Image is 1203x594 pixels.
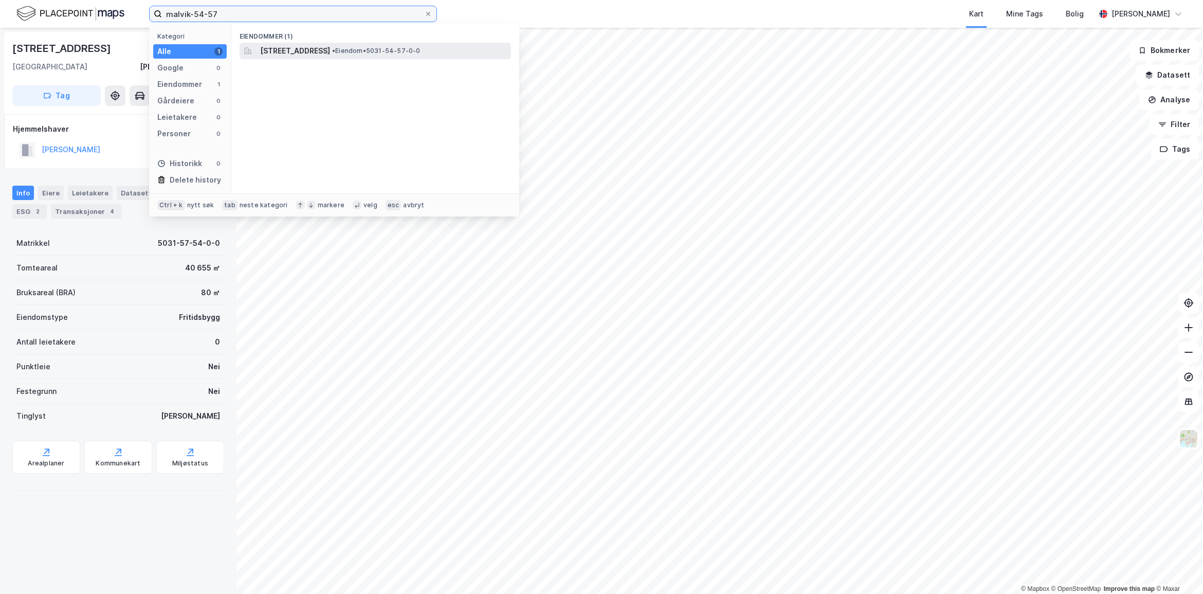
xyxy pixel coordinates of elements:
[214,47,223,56] div: 1
[68,186,113,200] div: Leietakere
[172,459,208,467] div: Miljøstatus
[157,128,191,140] div: Personer
[214,113,223,121] div: 0
[12,204,47,219] div: ESG
[1051,585,1101,592] a: OpenStreetMap
[1151,139,1199,159] button: Tags
[214,97,223,105] div: 0
[157,45,171,58] div: Alle
[157,78,202,91] div: Eiendommer
[16,410,46,422] div: Tinglyst
[32,206,43,217] div: 2
[201,286,220,299] div: 80 ㎡
[1139,89,1199,110] button: Analyse
[16,385,57,398] div: Festegrunn
[51,204,121,219] div: Transaksjoner
[12,186,34,200] div: Info
[318,201,344,209] div: markere
[157,111,197,123] div: Leietakere
[140,61,224,73] div: [PERSON_NAME], 57/54
[16,5,124,23] img: logo.f888ab2527a4732fd821a326f86c7f29.svg
[214,130,223,138] div: 0
[157,95,194,107] div: Gårdeiere
[16,361,50,373] div: Punktleie
[214,159,223,168] div: 0
[363,201,377,209] div: velg
[1129,40,1199,61] button: Bokmerker
[222,200,238,210] div: tab
[117,186,155,200] div: Datasett
[170,174,221,186] div: Delete history
[157,200,185,210] div: Ctrl + k
[332,47,421,55] span: Eiendom • 5031-54-57-0-0
[1021,585,1049,592] a: Mapbox
[1136,65,1199,85] button: Datasett
[1152,545,1203,594] iframe: Chat Widget
[16,286,76,299] div: Bruksareal (BRA)
[12,85,101,106] button: Tag
[403,201,424,209] div: avbryt
[386,200,402,210] div: esc
[16,311,68,323] div: Eiendomstype
[214,80,223,88] div: 1
[260,45,330,57] span: [STREET_ADDRESS]
[969,8,983,20] div: Kart
[231,24,519,43] div: Eiendommer (1)
[12,61,87,73] div: [GEOGRAPHIC_DATA]
[332,47,335,55] span: •
[162,6,424,22] input: Søk på adresse, matrikkel, gårdeiere, leietakere eller personer
[1152,545,1203,594] div: Kontrollprogram for chat
[12,40,113,57] div: [STREET_ADDRESS]
[1179,429,1198,448] img: Z
[185,262,220,274] div: 40 655 ㎡
[107,206,117,217] div: 4
[157,157,202,170] div: Historikk
[240,201,288,209] div: neste kategori
[16,262,58,274] div: Tomteareal
[158,237,220,249] div: 5031-57-54-0-0
[1006,8,1043,20] div: Mine Tags
[187,201,214,209] div: nytt søk
[16,237,50,249] div: Matrikkel
[161,410,220,422] div: [PERSON_NAME]
[208,361,220,373] div: Nei
[215,336,220,348] div: 0
[157,32,227,40] div: Kategori
[1111,8,1170,20] div: [PERSON_NAME]
[96,459,140,467] div: Kommunekart
[179,311,220,323] div: Fritidsbygg
[28,459,64,467] div: Arealplaner
[38,186,64,200] div: Eiere
[157,62,184,74] div: Google
[1066,8,1084,20] div: Bolig
[13,123,224,135] div: Hjemmelshaver
[1150,114,1199,135] button: Filter
[1104,585,1155,592] a: Improve this map
[214,64,223,72] div: 0
[16,336,76,348] div: Antall leietakere
[208,385,220,398] div: Nei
